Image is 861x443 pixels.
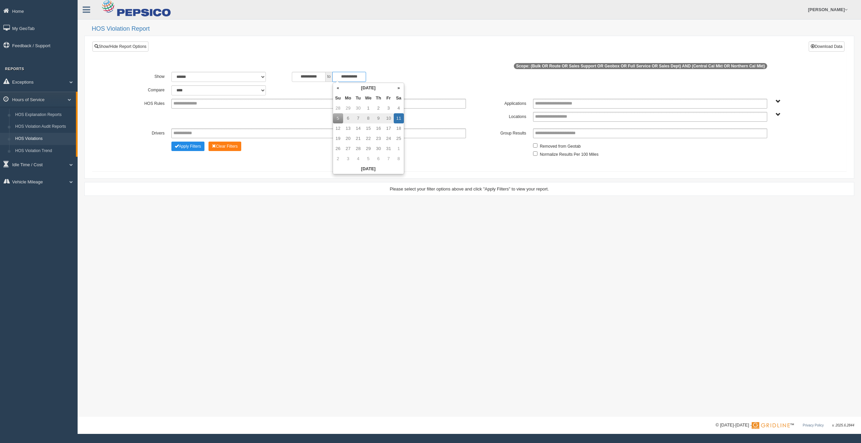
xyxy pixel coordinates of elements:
td: 8 [394,154,404,164]
th: « [333,83,343,93]
td: 9 [373,113,384,123]
td: 1 [363,103,373,113]
label: HOS Rules [108,99,168,107]
span: to [326,72,332,82]
th: Th [373,93,384,103]
label: Drivers [108,128,168,137]
td: 25 [394,134,404,144]
td: 14 [353,123,363,134]
a: Privacy Policy [803,423,824,427]
td: 7 [353,113,363,123]
button: Download Data [809,41,844,52]
th: Su [333,93,343,103]
th: Mo [343,93,353,103]
td: 28 [333,103,343,113]
td: 21 [353,134,363,144]
td: 5 [333,113,343,123]
th: Fr [384,93,394,103]
button: Change Filter Options [171,142,204,151]
img: Gridline [752,422,790,429]
a: HOS Explanation Reports [12,109,76,121]
span: v. 2025.6.2844 [832,423,854,427]
a: Show/Hide Report Options [92,41,148,52]
th: [DATE] [343,83,394,93]
td: 23 [373,134,384,144]
th: » [394,83,404,93]
a: HOS Violation Audit Reports [12,121,76,133]
label: Compare [108,85,168,93]
td: 19 [333,134,343,144]
td: 4 [394,103,404,113]
td: 12 [333,123,343,134]
label: Normalize Results Per 100 Miles [540,150,599,158]
button: Change Filter Options [209,142,241,151]
td: 7 [384,154,394,164]
td: 2 [373,103,384,113]
label: Removed from Geotab [540,142,581,150]
td: 30 [353,103,363,113]
th: Sa [394,93,404,103]
td: 28 [353,144,363,154]
label: Show [108,72,168,80]
td: 5 [363,154,373,164]
a: HOS Violations [12,133,76,145]
td: 27 [343,144,353,154]
td: 4 [353,154,363,164]
td: 1 [394,144,404,154]
td: 30 [373,144,384,154]
div: © [DATE]-[DATE] - ™ [716,422,854,429]
td: 6 [373,154,384,164]
td: 15 [363,123,373,134]
a: HOS Violation Trend [12,145,76,157]
td: 6 [343,113,353,123]
td: 8 [363,113,373,123]
td: 3 [343,154,353,164]
th: [DATE] [333,164,404,174]
td: 2 [333,154,343,164]
th: Tu [353,93,363,103]
td: 24 [384,134,394,144]
label: Locations [469,112,530,120]
th: We [363,93,373,103]
label: Group Results [469,128,530,137]
td: 29 [343,103,353,113]
td: 18 [394,123,404,134]
span: Scope: (Bulk OR Route OR Sales Support OR Geobox OR Full Service OR Sales Dept) AND (Central Cal ... [514,63,768,69]
td: 3 [384,103,394,113]
td: 20 [343,134,353,144]
td: 13 [343,123,353,134]
td: 29 [363,144,373,154]
label: Applications [469,99,530,107]
td: 11 [394,113,404,123]
td: 26 [333,144,343,154]
h2: HOS Violation Report [92,26,854,32]
td: 22 [363,134,373,144]
td: 17 [384,123,394,134]
td: 16 [373,123,384,134]
div: Please select your filter options above and click "Apply Filters" to view your report. [90,186,848,192]
td: 10 [384,113,394,123]
td: 31 [384,144,394,154]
